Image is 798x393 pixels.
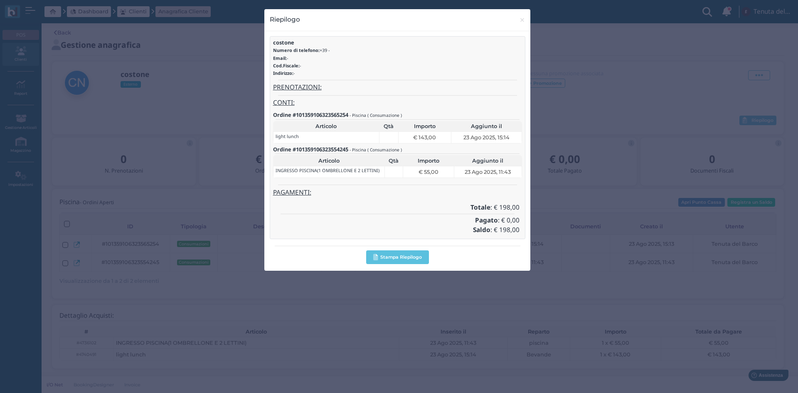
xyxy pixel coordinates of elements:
span: 23 Ago 2025, 15:14 [463,133,510,141]
b: Email: [273,55,287,61]
b: Saldo [473,225,490,234]
small: - Piscina [350,112,366,118]
b: Ordine #101359106323554245 [273,146,348,153]
span: Assistenza [25,7,55,13]
h4: Riepilogo [270,15,300,24]
span: × [519,15,525,25]
b: Numero di telefono: [273,47,320,53]
th: Qtà [379,121,398,132]
b: Cod.Fiscale: [273,62,300,69]
h6: - [273,56,522,61]
button: Stampa Riepilogo [366,250,429,264]
th: Articolo [273,121,379,132]
b: Totale [470,203,490,212]
th: Importo [398,121,451,132]
b: costone [273,39,294,46]
h4: : € 0,00 [276,217,520,224]
span: 23 Ago 2025, 11:43 [465,168,511,176]
h4: : € 198,00 [276,204,520,211]
u: PAGAMENTI: [273,188,311,197]
h6: +39 - [273,48,522,53]
th: Qtà [384,155,403,166]
th: Aggiunto il [454,155,522,166]
th: Importo [403,155,454,166]
b: Indirizzo: [273,70,293,76]
h6: - [273,71,522,76]
u: CONTI: [273,98,295,107]
th: Articolo [273,155,384,166]
h6: light lunch [276,134,299,139]
span: € 143,00 [413,133,436,141]
th: Aggiunto il [451,121,522,132]
h6: - [273,63,522,68]
b: Ordine #101359106323565254 [273,111,348,119]
small: ( Consumazione ) [367,112,402,118]
b: Pagato [475,216,498,225]
h6: INGRESSO PISCINA(1 OMBRELLONE E 2 LETTINI) [276,168,379,173]
small: - Piscina [350,147,366,153]
small: ( Consumazione ) [367,147,402,153]
span: € 55,00 [419,168,438,176]
h4: : € 198,00 [276,227,520,234]
u: PRENOTAZIONI: [273,83,322,91]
